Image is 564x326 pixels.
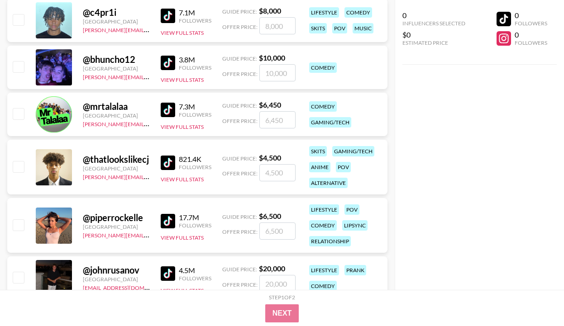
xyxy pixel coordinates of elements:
[83,101,150,112] div: @ mrtalalaa
[222,8,257,15] span: Guide Price:
[259,222,296,240] input: 6,500
[222,213,257,220] span: Guide Price:
[161,156,175,170] img: TikTok
[309,101,337,112] div: comedy
[222,55,257,62] span: Guide Price:
[259,164,296,181] input: 4,500
[222,228,258,235] span: Offer Price:
[515,20,547,27] div: Followers
[179,8,211,17] div: 7.1M
[161,176,204,183] button: View Full Stats
[161,214,175,228] img: TikTok
[336,162,351,172] div: pov
[83,276,150,283] div: [GEOGRAPHIC_DATA]
[259,6,281,15] strong: $ 8,000
[83,223,150,230] div: [GEOGRAPHIC_DATA]
[265,304,299,322] button: Next
[179,102,211,111] div: 7.3M
[161,123,204,130] button: View Full Stats
[309,265,339,275] div: lifestyle
[259,53,285,62] strong: $ 10,000
[83,212,150,223] div: @ piperrockelle
[161,266,175,281] img: TikTok
[309,178,348,188] div: alternative
[259,153,281,162] strong: $ 4,500
[344,7,372,18] div: comedy
[309,146,327,156] div: skits
[83,65,150,72] div: [GEOGRAPHIC_DATA]
[309,236,351,246] div: relationship
[83,72,217,80] a: [PERSON_NAME][EMAIL_ADDRESS][DOMAIN_NAME]
[222,155,257,162] span: Guide Price:
[259,64,296,81] input: 10,000
[83,283,174,291] a: [EMAIL_ADDRESS][DOMAIN_NAME]
[309,62,337,73] div: comedy
[259,264,285,273] strong: $ 20,000
[179,17,211,24] div: Followers
[83,265,150,276] div: @ johnrusanov
[222,71,258,77] span: Offer Price:
[179,155,211,164] div: 821.4K
[259,17,296,34] input: 8,000
[83,154,150,165] div: @ thatlookslikecj
[342,220,368,231] div: lipsync
[309,117,351,128] div: gaming/tech
[332,23,347,33] div: pov
[161,29,204,36] button: View Full Stats
[402,30,465,39] div: $0
[402,20,465,27] div: Influencers Selected
[222,266,257,273] span: Guide Price:
[309,220,337,231] div: comedy
[309,204,339,215] div: lifestyle
[83,112,150,119] div: [GEOGRAPHIC_DATA]
[83,172,217,180] a: [PERSON_NAME][EMAIL_ADDRESS][DOMAIN_NAME]
[353,23,373,33] div: music
[222,281,258,288] span: Offer Price:
[222,170,258,177] span: Offer Price:
[519,281,553,315] iframe: Drift Widget Chat Controller
[179,213,211,222] div: 17.7M
[344,204,359,215] div: pov
[259,212,281,220] strong: $ 6,500
[222,102,257,109] span: Guide Price:
[179,111,211,118] div: Followers
[161,287,204,294] button: View Full Stats
[309,281,337,291] div: comedy
[309,7,339,18] div: lifestyle
[402,11,465,20] div: 0
[515,30,547,39] div: 0
[179,275,211,282] div: Followers
[83,165,150,172] div: [GEOGRAPHIC_DATA]
[269,294,295,301] div: Step 1 of 2
[179,64,211,71] div: Followers
[332,146,374,156] div: gaming/tech
[222,24,258,30] span: Offer Price:
[83,7,150,18] div: @ c4pr1i
[179,164,211,170] div: Followers
[344,265,366,275] div: prank
[179,222,211,229] div: Followers
[222,118,258,124] span: Offer Price:
[309,23,327,33] div: skits
[515,11,547,20] div: 0
[83,54,150,65] div: @ bhuncho12
[309,162,330,172] div: anime
[179,55,211,64] div: 3.8M
[161,76,204,83] button: View Full Stats
[402,39,465,46] div: Estimated Price
[259,100,281,109] strong: $ 6,450
[515,39,547,46] div: Followers
[83,230,217,239] a: [PERSON_NAME][EMAIL_ADDRESS][DOMAIN_NAME]
[259,111,296,128] input: 6,450
[259,275,296,292] input: 20,000
[179,266,211,275] div: 4.5M
[161,56,175,70] img: TikTok
[83,119,217,128] a: [PERSON_NAME][EMAIL_ADDRESS][DOMAIN_NAME]
[161,234,204,241] button: View Full Stats
[161,103,175,117] img: TikTok
[83,25,217,33] a: [PERSON_NAME][EMAIL_ADDRESS][DOMAIN_NAME]
[83,18,150,25] div: [GEOGRAPHIC_DATA]
[161,9,175,23] img: TikTok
